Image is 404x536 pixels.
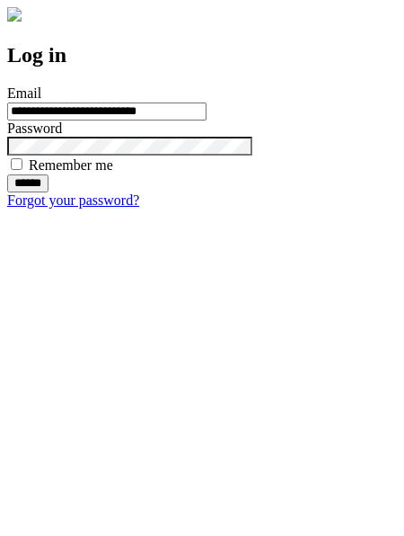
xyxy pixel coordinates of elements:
[7,192,139,208] a: Forgot your password?
[29,157,113,173] label: Remember me
[7,121,62,136] label: Password
[7,7,22,22] img: logo-4e3dc11c47720685a147b03b5a06dd966a58ff35d612b21f08c02c0306f2b779.png
[7,43,397,67] h2: Log in
[7,85,41,101] label: Email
